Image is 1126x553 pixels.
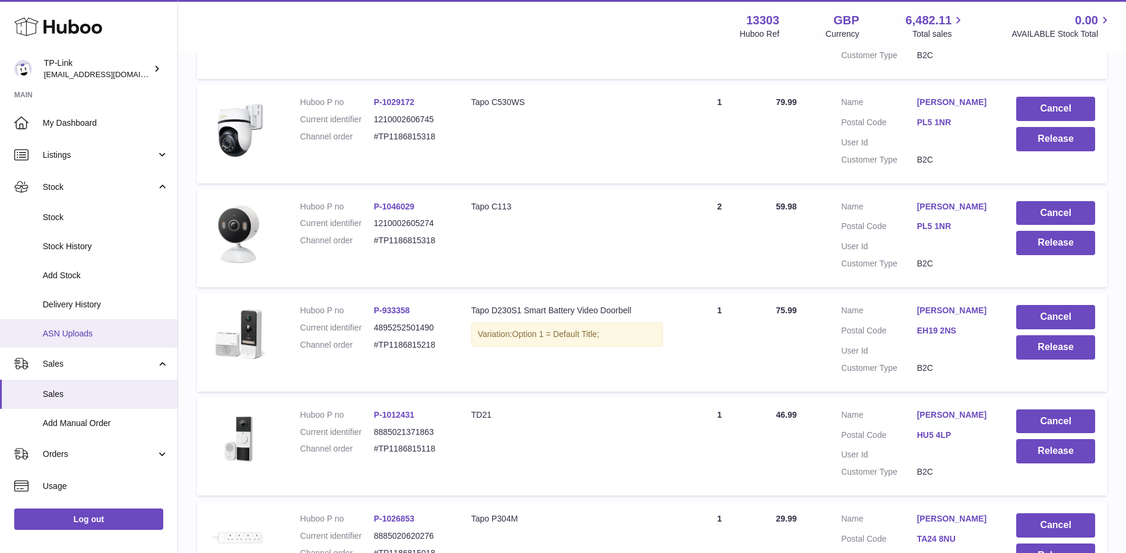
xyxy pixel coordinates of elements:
span: 59.98 [776,202,797,211]
dt: Huboo P no [300,201,374,212]
a: [PERSON_NAME] [917,97,993,108]
dt: Channel order [300,443,374,455]
a: P-1012431 [374,410,415,419]
dd: 4895252501490 [374,322,448,333]
a: [PERSON_NAME] [917,513,993,525]
dt: Customer Type [841,50,917,61]
a: PL5 1NR [917,221,993,232]
a: 0.00 AVAILABLE Stock Total [1011,12,1112,40]
button: Release [1016,439,1095,463]
div: Currency [826,28,859,40]
button: Cancel [1016,201,1095,225]
strong: GBP [833,12,859,28]
dt: Name [841,305,917,319]
span: Orders [43,449,156,460]
dt: Huboo P no [300,97,374,108]
span: Total sales [912,28,965,40]
a: P-933358 [374,306,410,315]
dt: Postal Code [841,117,917,131]
span: Stock History [43,241,169,252]
dt: Channel order [300,235,374,246]
span: My Dashboard [43,117,169,129]
div: Tapo P304M [471,513,664,525]
dd: 1210002606745 [374,114,448,125]
span: Usage [43,481,169,492]
dd: #TP1186815218 [374,339,448,351]
dt: User Id [841,241,917,252]
span: 29.99 [776,514,797,523]
span: Add Stock [43,270,169,281]
dt: User Id [841,137,917,148]
span: 6,482.11 [906,12,952,28]
span: Stock [43,182,156,193]
span: 79.99 [776,97,797,107]
span: Sales [43,358,156,370]
span: [EMAIL_ADDRESS][DOMAIN_NAME] [44,69,175,79]
dt: Huboo P no [300,513,374,525]
img: 1727277818.jpg [209,409,268,469]
dd: 1210002605274 [374,218,448,229]
span: Sales [43,389,169,400]
dt: Current identifier [300,427,374,438]
td: 1 [675,293,764,392]
div: Variation: [471,322,664,347]
img: 1748448957.jpg [209,201,268,271]
dt: Name [841,513,917,527]
a: HU5 4LP [917,430,993,441]
div: Tapo D230S1 Smart Battery Video Doorbell [471,305,664,316]
dt: Current identifier [300,218,374,229]
a: P-1046029 [374,202,415,211]
button: Release [1016,127,1095,151]
dd: B2C [917,50,993,61]
dd: #TP1186815118 [374,443,448,455]
dt: Current identifier [300,530,374,542]
dt: Huboo P no [300,305,374,316]
img: 133031744299961.jpg [209,97,268,161]
dd: #TP1186815318 [374,131,448,142]
dt: Customer Type [841,154,917,166]
span: 75.99 [776,306,797,315]
a: [PERSON_NAME] [917,409,993,421]
dt: Customer Type [841,363,917,374]
dt: Current identifier [300,322,374,333]
img: gaby.chen@tp-link.com [14,60,32,78]
dt: Current identifier [300,114,374,125]
div: Tapo C530WS [471,97,664,108]
button: Cancel [1016,305,1095,329]
dt: Channel order [300,131,374,142]
dd: 8885020620276 [374,530,448,542]
span: 46.99 [776,410,797,419]
span: Option 1 = Default Title; [512,329,600,339]
dd: B2C [917,258,993,269]
a: EH19 2NS [917,325,993,336]
button: Cancel [1016,97,1095,121]
a: Log out [14,508,163,530]
dd: B2C [917,154,993,166]
div: TP-Link [44,58,151,80]
dt: User Id [841,345,917,357]
a: PL5 1NR [917,117,993,128]
a: P-1026853 [374,514,415,523]
span: Listings [43,150,156,161]
a: [PERSON_NAME] [917,201,993,212]
span: Stock [43,212,169,223]
span: Delivery History [43,299,169,310]
dd: 8885021371863 [374,427,448,438]
dt: Name [841,97,917,111]
span: ASN Uploads [43,328,169,339]
dt: User Id [841,449,917,460]
dt: Postal Code [841,221,917,235]
dt: Customer Type [841,258,917,269]
td: 1 [675,85,764,183]
strong: 13303 [746,12,779,28]
div: TD21 [471,409,664,421]
dt: Postal Code [841,325,917,339]
button: Cancel [1016,513,1095,538]
button: Release [1016,335,1095,360]
dt: Name [841,201,917,215]
dt: Name [841,409,917,424]
div: Huboo Ref [740,28,779,40]
span: AVAILABLE Stock Total [1011,28,1112,40]
button: Cancel [1016,409,1095,434]
dd: #TP1186815318 [374,235,448,246]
